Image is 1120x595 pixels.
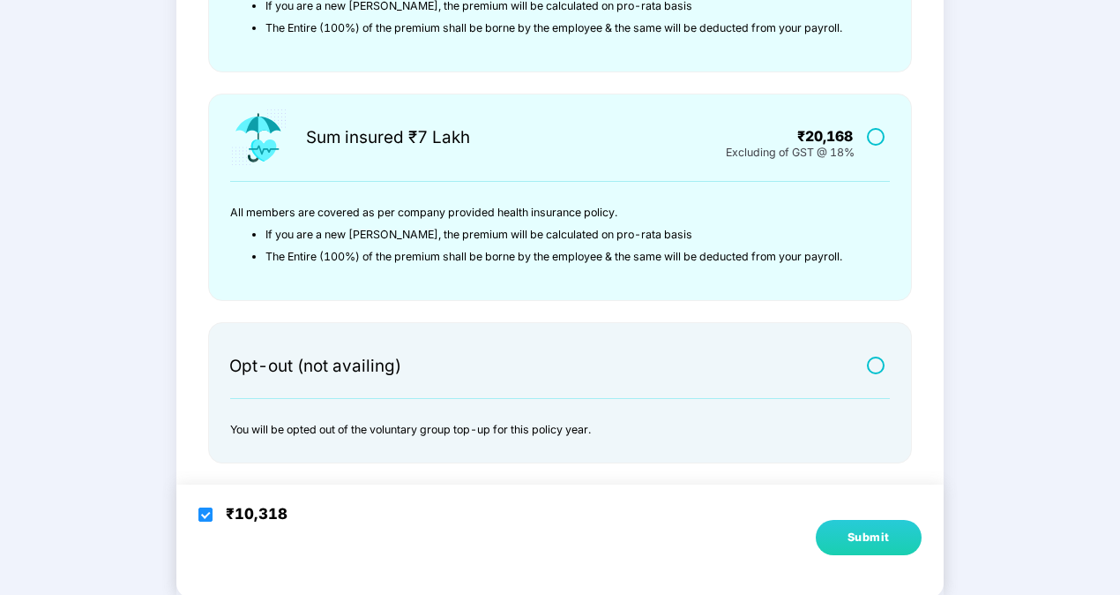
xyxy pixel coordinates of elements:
p: You will be opted out of the voluntary group top-up for this policy year. [230,419,868,441]
div: Submit [847,529,890,546]
img: icon [229,108,288,168]
li: If you are a new [PERSON_NAME], the premium will be calculated on pro-rata basis [265,224,868,246]
p: All members are covered as per company provided health insurance policy. [230,202,868,224]
div: Opt-out (not availing) [229,358,401,378]
button: Submit [816,520,922,555]
li: The Entire (100%) of the premium shall be borne by the employee & the same will be deducted from ... [265,18,868,40]
li: The Entire (100%) of the premium shall be borne by the employee & the same will be deducted from ... [265,246,868,268]
div: ₹20,168 [706,130,853,147]
div: Excluding of GST @ 18% [726,142,855,156]
div: ₹10,318 [226,505,287,523]
div: Sum insured ₹7 Lakh [306,130,470,149]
